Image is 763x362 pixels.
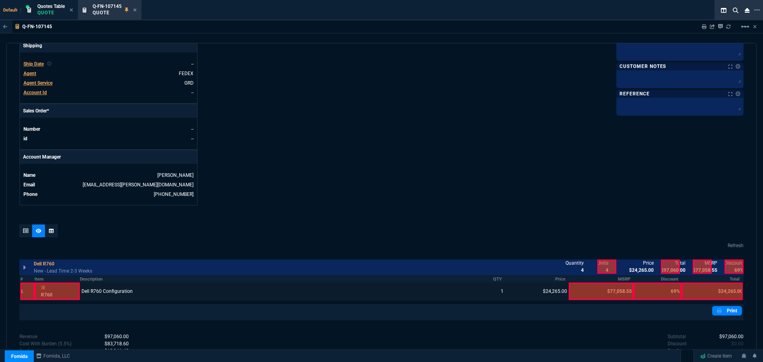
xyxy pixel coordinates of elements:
[682,276,744,283] th: Total
[633,276,682,283] th: Discount
[19,333,37,340] p: Revenue
[23,125,194,133] tr: undefined
[712,333,744,340] p: spec.value
[20,150,197,164] p: Account Manager
[23,90,47,95] span: Account Id
[712,306,742,316] a: Print
[23,89,194,97] tr: undefined
[23,171,194,179] tr: undefined
[728,243,744,248] a: Refresh
[569,276,633,283] th: MSRP
[19,347,31,354] p: With Burden (5.5%)
[37,4,65,9] span: Quotes Table
[20,104,197,118] p: Sales Order*
[191,136,194,141] a: --
[668,347,686,354] p: undefined
[70,7,73,14] nx-icon: Close Tab
[23,79,194,87] tr: undefined
[22,23,52,30] p: Q-FN-107145
[37,10,65,16] p: Quote
[191,90,194,95] a: --
[478,276,505,283] th: QTY
[753,23,757,30] a: Hide Workbench
[620,63,666,70] p: Customer Notes
[734,347,744,354] p: spec.value
[719,334,744,339] span: 97060
[154,192,194,197] a: 714-586-5495
[105,348,129,354] span: With Burden (5.5%)
[23,192,37,197] span: Phone
[47,60,52,68] nx-icon: Clear selected rep
[97,340,129,347] p: spec.value
[23,136,27,141] span: id
[83,182,194,188] a: [EMAIL_ADDRESS][PERSON_NAME][DOMAIN_NAME]
[20,39,197,52] p: Shipping
[97,333,129,340] p: spec.value
[754,6,760,14] nx-icon: Open New Tab
[34,260,54,267] p: Dell R760
[3,24,8,29] nx-icon: Back to Table
[23,60,194,68] tr: undefined
[741,348,744,354] span: 0
[23,71,36,76] span: Agent
[93,4,122,9] span: Q-FN-107145
[505,276,569,283] th: Price
[184,80,194,86] a: GRD
[668,333,686,340] p: undefined
[179,71,194,76] a: FEDEX
[620,91,650,97] p: Reference
[23,135,194,143] tr: undefined
[23,172,35,178] span: Name
[668,340,687,347] p: undefined
[742,6,753,15] nx-icon: Close Workbench
[105,334,129,339] span: Revenue
[23,126,40,132] span: Number
[23,80,52,86] span: Agent Service
[731,341,744,347] span: 0
[93,10,122,16] p: Quote
[730,6,742,15] nx-icon: Search
[191,126,194,132] a: --
[20,276,35,283] th: #
[35,276,80,283] th: Item
[697,350,735,362] a: Create Item
[80,276,478,283] th: Description
[23,182,35,188] span: Email
[157,172,194,178] a: [PERSON_NAME]
[19,340,72,347] p: Cost With Burden (5.5%)
[23,181,194,189] tr: undefined
[133,7,137,14] nx-icon: Close Tab
[105,341,129,347] span: Cost With Burden (5.5%)
[740,22,750,31] mat-icon: Example home icon
[97,347,129,354] p: spec.value
[718,6,730,15] nx-icon: Split Panels
[34,267,92,275] p: New - Lead Time 2-3 Weeks
[23,190,194,198] tr: undefined
[3,8,21,13] span: Default
[23,70,194,77] tr: undefined
[724,340,744,347] p: spec.value
[191,61,194,67] span: --
[34,352,72,360] a: msbcCompanyName
[23,61,44,67] span: Ship Date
